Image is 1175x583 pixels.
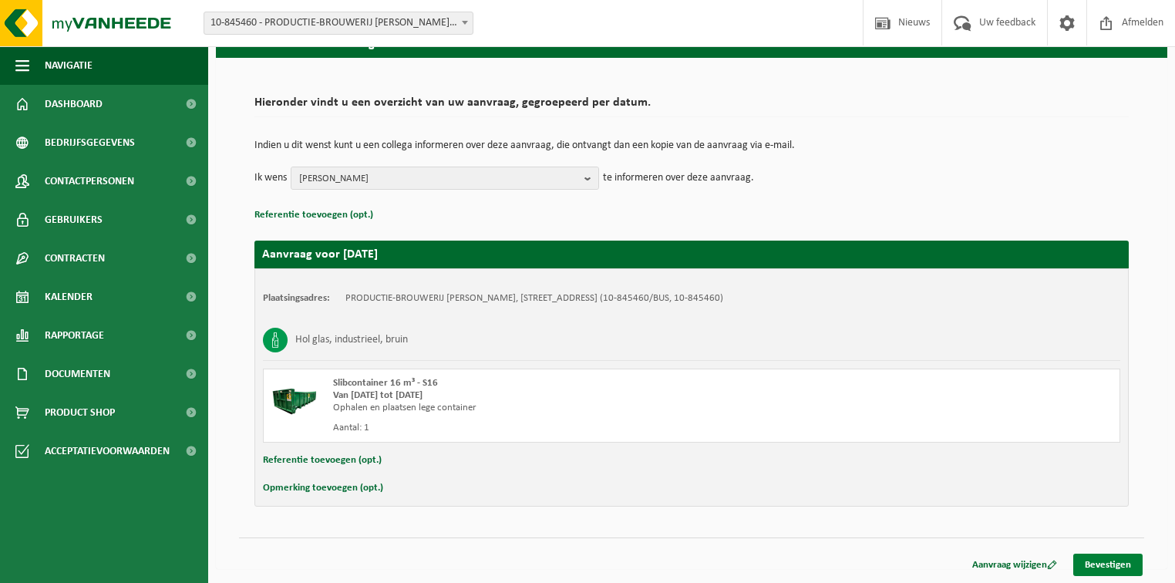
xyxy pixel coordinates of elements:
[961,554,1069,576] a: Aanvraag wijzigen
[45,239,105,278] span: Contracten
[333,402,753,414] div: Ophalen en plaatsen lege container
[299,167,578,190] span: [PERSON_NAME]
[254,205,373,225] button: Referentie toevoegen (opt.)
[271,377,318,423] img: HK-XS-16-GN-00.png
[45,393,115,432] span: Product Shop
[45,278,93,316] span: Kalender
[45,123,135,162] span: Bedrijfsgegevens
[204,12,473,35] span: 10-845460 - PRODUCTIE-BROUWERIJ OMER VANDER GHINSTE - BELLEGEM
[45,162,134,201] span: Contactpersonen
[45,85,103,123] span: Dashboard
[291,167,599,190] button: [PERSON_NAME]
[603,167,754,190] p: te informeren over deze aanvraag.
[254,167,287,190] p: Ik wens
[45,432,170,470] span: Acceptatievoorwaarden
[45,46,93,85] span: Navigatie
[45,355,110,393] span: Documenten
[1073,554,1143,576] a: Bevestigen
[295,328,408,352] h3: Hol glas, industrieel, bruin
[263,478,383,498] button: Opmerking toevoegen (opt.)
[254,140,1129,151] p: Indien u dit wenst kunt u een collega informeren over deze aanvraag, die ontvangt dan een kopie v...
[263,450,382,470] button: Referentie toevoegen (opt.)
[262,248,378,261] strong: Aanvraag voor [DATE]
[333,422,753,434] div: Aantal: 1
[333,378,438,388] span: Slibcontainer 16 m³ - S16
[204,12,473,34] span: 10-845460 - PRODUCTIE-BROUWERIJ OMER VANDER GHINSTE - BELLEGEM
[45,201,103,239] span: Gebruikers
[333,390,423,400] strong: Van [DATE] tot [DATE]
[263,293,330,303] strong: Plaatsingsadres:
[254,96,1129,117] h2: Hieronder vindt u een overzicht van uw aanvraag, gegroepeerd per datum.
[45,316,104,355] span: Rapportage
[345,292,723,305] td: PRODUCTIE-BROUWERIJ [PERSON_NAME], [STREET_ADDRESS] (10-845460/BUS, 10-845460)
